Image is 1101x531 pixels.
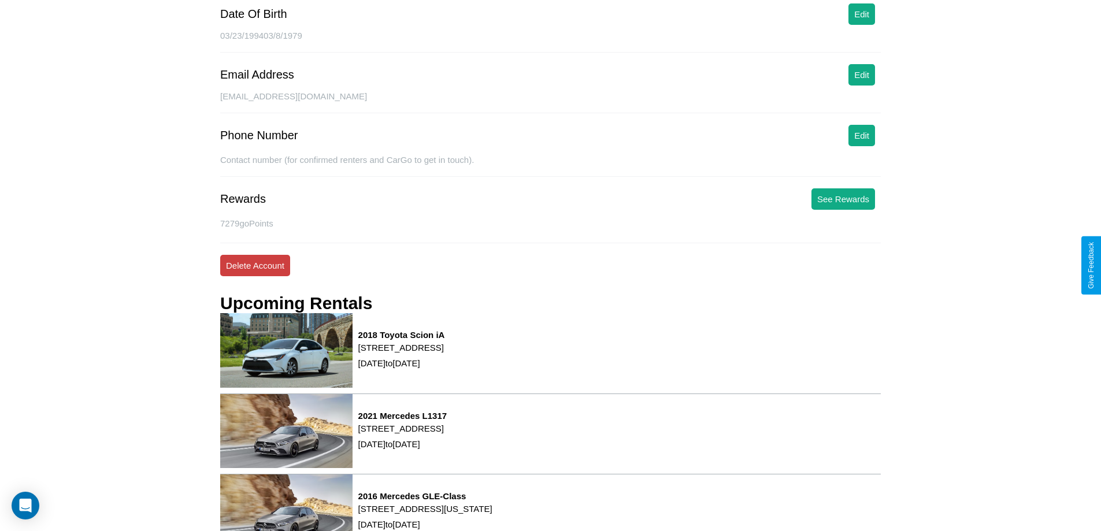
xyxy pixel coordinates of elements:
[358,501,492,517] p: [STREET_ADDRESS][US_STATE]
[358,340,445,355] p: [STREET_ADDRESS]
[848,3,875,25] button: Edit
[358,491,492,501] h3: 2016 Mercedes GLE-Class
[358,355,445,371] p: [DATE] to [DATE]
[220,255,290,276] button: Delete Account
[358,436,447,452] p: [DATE] to [DATE]
[220,31,881,53] div: 03/23/199403/8/1979
[1087,242,1095,289] div: Give Feedback
[220,216,881,231] p: 7279 goPoints
[220,294,372,313] h3: Upcoming Rentals
[12,492,39,519] div: Open Intercom Messenger
[220,192,266,206] div: Rewards
[358,411,447,421] h3: 2021 Mercedes L1317
[220,129,298,142] div: Phone Number
[848,64,875,86] button: Edit
[358,421,447,436] p: [STREET_ADDRESS]
[220,8,287,21] div: Date Of Birth
[220,394,353,468] img: rental
[220,68,294,81] div: Email Address
[220,91,881,113] div: [EMAIL_ADDRESS][DOMAIN_NAME]
[811,188,875,210] button: See Rewards
[220,155,881,177] div: Contact number (for confirmed renters and CarGo to get in touch).
[220,313,353,388] img: rental
[358,330,445,340] h3: 2018 Toyota Scion iA
[848,125,875,146] button: Edit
